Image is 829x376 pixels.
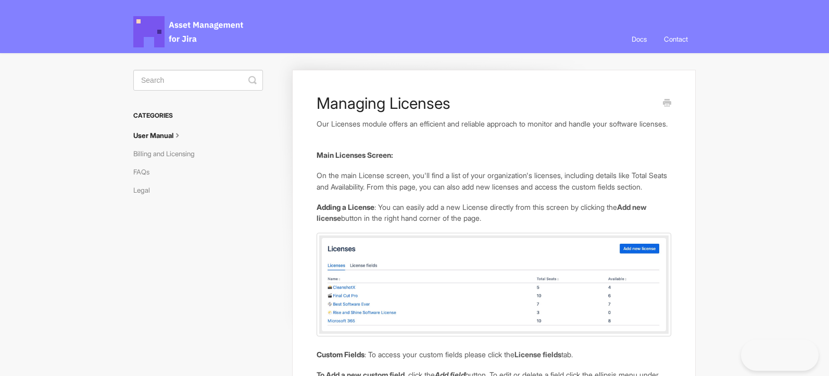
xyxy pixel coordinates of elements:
[317,94,656,112] h1: Managing Licenses
[317,350,365,359] strong: Custom Fields
[133,127,191,144] a: User Manual
[741,340,819,371] iframe: Toggle Customer Support
[656,25,696,53] a: Contact
[133,70,263,91] input: Search
[133,164,157,180] a: FAQs
[317,349,671,360] p: : To access your custom fields please click the tab.
[317,233,671,336] img: file-42Hoaol4Sj.jpg
[133,16,245,47] span: Asset Management for Jira Docs
[317,118,671,130] p: Our Licenses module offers an efficient and reliable approach to monitor and handle your software...
[317,203,374,211] strong: Adding a License
[317,170,671,192] p: On the main License screen, you'll find a list of your organization's licenses, including details...
[624,25,655,53] a: Docs
[514,350,561,359] b: License fields
[317,202,671,224] p: : You can easily add a new License directly from this screen by clicking the button in the right ...
[133,182,158,198] a: Legal
[317,151,393,159] strong: Main Licenses Screen:
[663,98,671,109] a: Print this Article
[133,106,263,125] h3: Categories
[133,145,203,162] a: Billing and Licensing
